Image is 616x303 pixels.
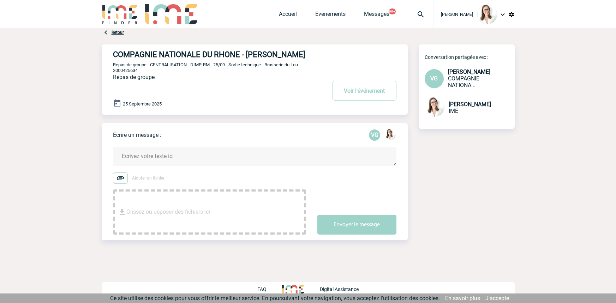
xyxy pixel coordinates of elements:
span: [PERSON_NAME] [441,12,473,17]
span: VG [430,75,438,82]
span: Glissez ou déposer des fichiers ici [126,194,210,230]
button: 99+ [389,8,396,14]
span: [PERSON_NAME] [449,101,491,108]
button: Voir l'événement [333,81,396,101]
button: Envoyer le message [317,215,396,235]
h4: COMPAGNIE NATIONALE DU RHONE - [PERSON_NAME] [113,50,305,59]
a: FAQ [257,285,282,292]
a: Accueil [279,11,297,20]
p: Digital Assistance [320,286,359,292]
img: 122719-0.jpg [425,97,444,117]
span: Repas de groupe [113,74,155,80]
p: Conversation partagée avec : [425,54,515,60]
span: 25 Septembre 2025 [123,101,162,107]
a: Retour [112,30,124,35]
a: Messages [364,11,389,20]
p: FAQ [257,286,267,292]
a: Evénements [315,11,346,20]
div: Bérengère LEMONNIER [384,129,396,141]
span: Ajouter un fichier [132,176,165,181]
a: J'accepte [485,295,509,302]
p: Écrire un message : [113,132,161,138]
span: IME [449,108,458,114]
img: IME-Finder [102,4,138,24]
p: VG [369,129,380,141]
span: [PERSON_NAME] [448,68,490,75]
span: Ce site utilise des cookies pour vous offrir le meilleur service. En poursuivant votre navigation... [110,295,440,302]
div: Véronique GARCIA [369,129,380,141]
img: file_download.svg [118,208,126,216]
span: COMPAGNIE NATIONALE DU RHONE [448,75,479,89]
span: Repas de groupe - CENTRALISATION - DIMP-RM - 25/09 - Sortie technique - Brasserie du Lou - 200042... [113,62,300,73]
img: 122719-0.jpg [384,129,396,140]
img: http://www.idealmeetingsevents.fr/ [282,285,304,293]
img: 122719-0.jpg [477,5,497,24]
a: En savoir plus [445,295,480,302]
